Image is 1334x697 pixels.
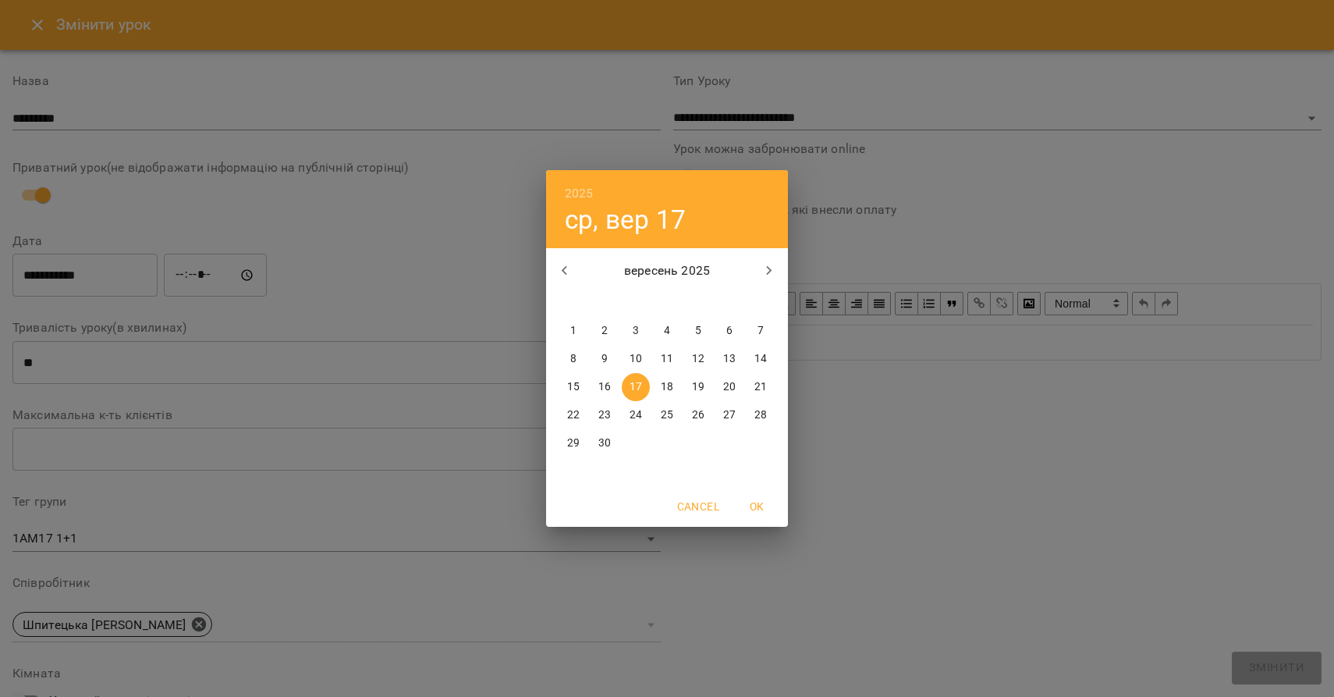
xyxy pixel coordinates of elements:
[591,429,619,457] button: 30
[692,351,704,367] p: 12
[559,317,587,345] button: 1
[559,293,587,309] span: пн
[732,493,782,521] button: OK
[622,345,650,373] button: 10
[559,401,587,429] button: 22
[622,317,650,345] button: 3
[622,401,650,429] button: 24
[601,323,608,339] p: 2
[684,373,712,401] button: 19
[754,351,767,367] p: 14
[747,293,775,309] span: нд
[567,379,580,395] p: 15
[715,401,743,429] button: 27
[570,323,577,339] p: 1
[723,379,736,395] p: 20
[591,317,619,345] button: 2
[664,323,670,339] p: 4
[567,407,580,423] p: 22
[584,261,751,280] p: вересень 2025
[591,293,619,309] span: вт
[747,345,775,373] button: 14
[653,373,681,401] button: 18
[747,317,775,345] button: 7
[723,351,736,367] p: 13
[570,351,577,367] p: 8
[692,407,704,423] p: 26
[715,345,743,373] button: 13
[684,317,712,345] button: 5
[747,401,775,429] button: 28
[565,204,686,236] button: ср, вер 17
[684,345,712,373] button: 12
[684,293,712,309] span: пт
[559,345,587,373] button: 8
[715,293,743,309] span: сб
[633,323,639,339] p: 3
[601,351,608,367] p: 9
[559,429,587,457] button: 29
[598,379,611,395] p: 16
[630,407,642,423] p: 24
[598,436,611,451] p: 30
[726,323,733,339] p: 6
[754,407,767,423] p: 28
[671,493,726,521] button: Cancel
[692,379,704,395] p: 19
[622,373,650,401] button: 17
[622,293,650,309] span: ср
[747,373,775,401] button: 21
[738,497,775,516] span: OK
[715,373,743,401] button: 20
[653,345,681,373] button: 11
[723,407,736,423] p: 27
[661,351,673,367] p: 11
[567,436,580,451] p: 29
[754,379,767,395] p: 21
[653,293,681,309] span: чт
[715,317,743,345] button: 6
[565,183,594,204] button: 2025
[661,407,673,423] p: 25
[653,401,681,429] button: 25
[591,401,619,429] button: 23
[630,379,642,395] p: 17
[661,379,673,395] p: 18
[653,317,681,345] button: 4
[591,345,619,373] button: 9
[684,401,712,429] button: 26
[677,497,719,516] span: Cancel
[591,373,619,401] button: 16
[695,323,701,339] p: 5
[598,407,611,423] p: 23
[559,373,587,401] button: 15
[630,351,642,367] p: 10
[757,323,764,339] p: 7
